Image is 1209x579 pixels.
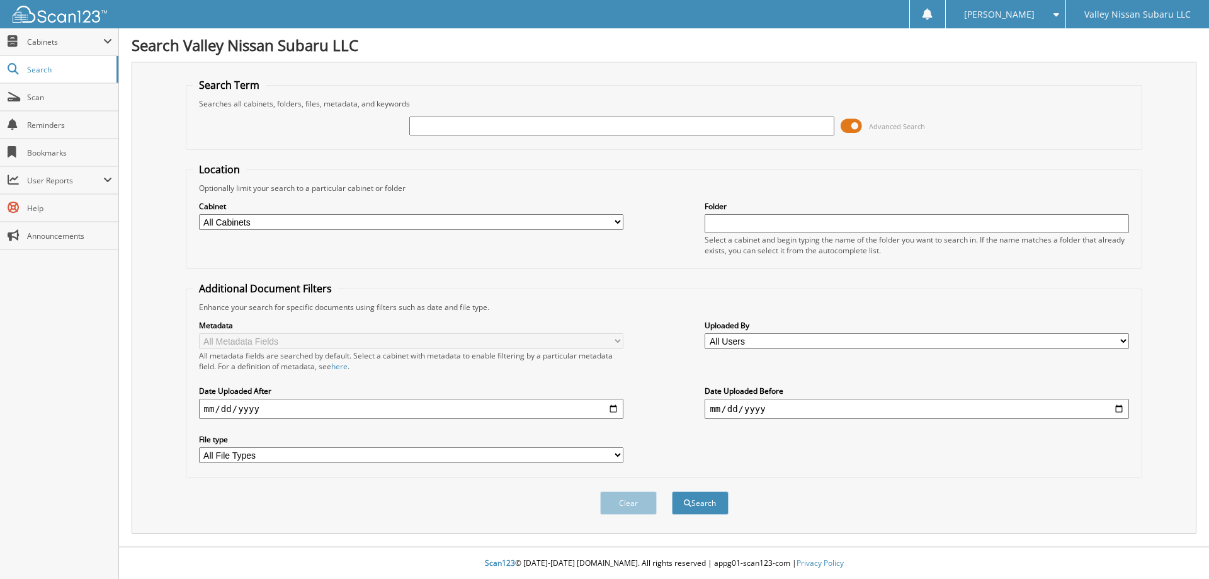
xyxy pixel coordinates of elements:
[27,175,103,186] span: User Reports
[199,350,623,372] div: All metadata fields are searched by default. Select a cabinet with metadata to enable filtering b...
[199,320,623,331] label: Metadata
[705,201,1129,212] label: Folder
[27,37,103,47] span: Cabinets
[797,558,844,568] a: Privacy Policy
[27,203,112,214] span: Help
[199,201,623,212] label: Cabinet
[199,386,623,396] label: Date Uploaded After
[27,120,112,130] span: Reminders
[705,399,1129,419] input: end
[193,302,1136,312] div: Enhance your search for specific documents using filters such as date and file type.
[13,6,107,23] img: scan123-logo-white.svg
[600,491,657,515] button: Clear
[193,282,338,295] legend: Additional Document Filters
[27,147,112,158] span: Bookmarks
[193,183,1136,193] div: Optionally limit your search to a particular cabinet or folder
[119,548,1209,579] div: © [DATE]-[DATE] [DOMAIN_NAME]. All rights reserved | appg01-scan123-com |
[1084,11,1191,18] span: Valley Nissan Subaru LLC
[27,92,112,103] span: Scan
[705,234,1129,256] div: Select a cabinet and begin typing the name of the folder you want to search in. If the name match...
[199,434,623,445] label: File type
[1146,519,1209,579] iframe: Chat Widget
[705,320,1129,331] label: Uploaded By
[672,491,729,515] button: Search
[199,399,623,419] input: start
[331,361,348,372] a: here
[193,163,246,176] legend: Location
[705,386,1129,396] label: Date Uploaded Before
[193,78,266,92] legend: Search Term
[27,64,110,75] span: Search
[193,98,1136,109] div: Searches all cabinets, folders, files, metadata, and keywords
[964,11,1035,18] span: [PERSON_NAME]
[27,231,112,241] span: Announcements
[869,122,925,131] span: Advanced Search
[132,35,1196,55] h1: Search Valley Nissan Subaru LLC
[485,558,515,568] span: Scan123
